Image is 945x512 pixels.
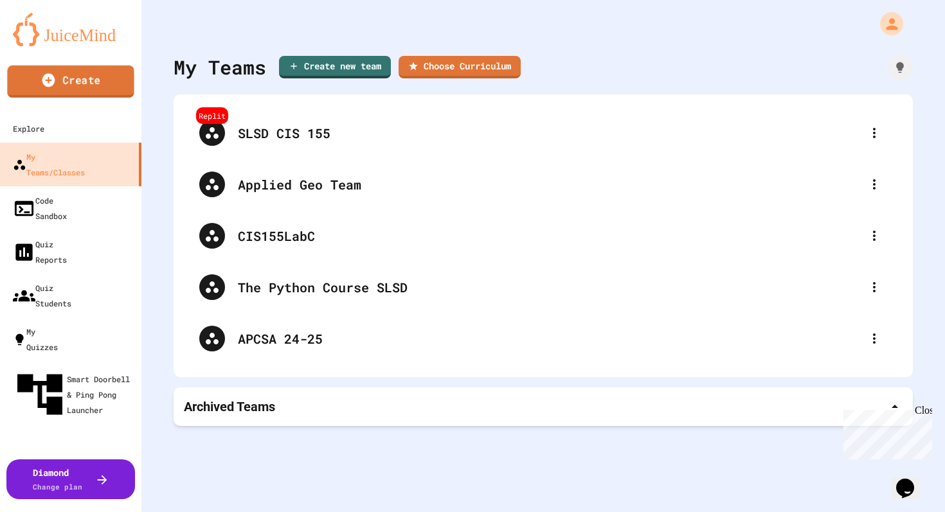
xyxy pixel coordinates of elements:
[238,226,861,245] div: CIS155LabC
[186,261,900,313] div: The Python Course SLSD
[238,278,861,297] div: The Python Course SLSD
[184,398,275,416] p: Archived Teams
[13,324,58,355] div: My Quizzes
[13,121,44,136] div: Explore
[838,405,932,459] iframe: chat widget
[238,329,861,348] div: APCSA 24-25
[186,210,900,261] div: CIS155LabC
[238,175,861,194] div: Applied Geo Team
[13,280,71,311] div: Quiz Students
[5,5,89,82] div: Chat with us now!Close
[13,367,136,421] div: Smart Doorbell & Ping Pong Launcher
[186,313,900,364] div: APCSA 24-25
[399,56,521,78] a: Choose Curriculum
[13,149,85,180] div: My Teams/Classes
[279,56,391,78] a: Create new team
[186,159,900,210] div: Applied Geo Team
[867,9,906,39] div: My Account
[33,482,82,491] span: Change plan
[887,55,913,80] div: How it works
[13,13,129,46] img: logo-orange.svg
[238,123,861,143] div: SLSD CIS 155
[196,107,228,124] div: Replit
[13,193,67,224] div: Code Sandbox
[174,53,266,82] div: My Teams
[186,107,900,159] div: ReplitSLSD CIS 155
[7,66,134,98] a: Create
[13,236,67,267] div: Quiz Reports
[33,466,82,493] div: Diamond
[6,459,135,499] button: DiamondChange plan
[891,461,932,499] iframe: chat widget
